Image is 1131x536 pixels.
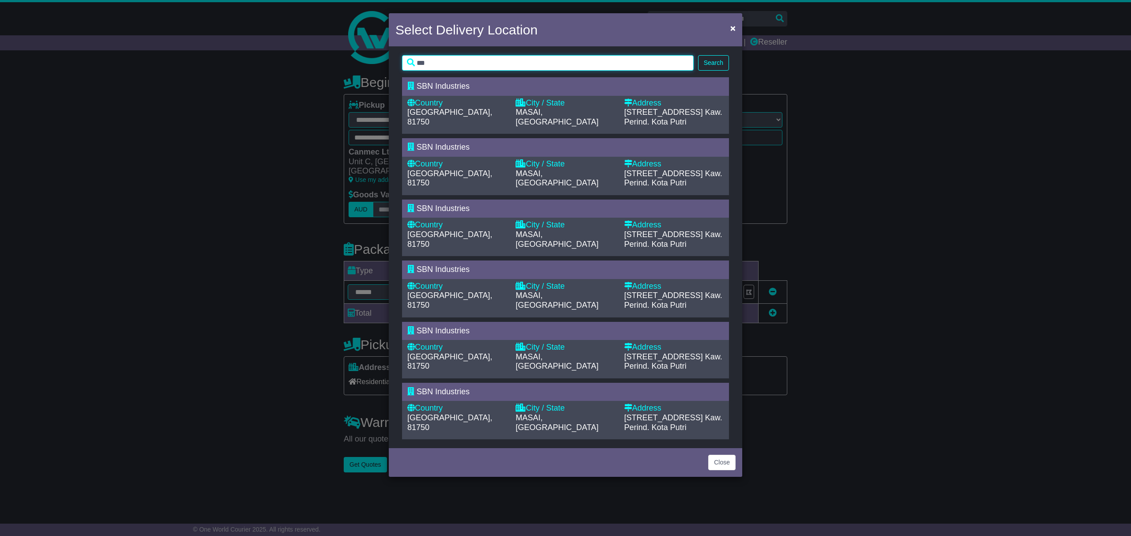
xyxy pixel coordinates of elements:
[624,230,722,249] span: Kaw. Perind. Kota Putri
[624,220,724,230] div: Address
[624,352,722,371] span: Kaw. Perind. Kota Putri
[624,352,703,361] span: [STREET_ADDRESS]
[726,19,740,37] button: Close
[407,291,492,310] span: [GEOGRAPHIC_DATA], 81750
[624,291,703,300] span: [STREET_ADDRESS]
[417,265,470,274] span: SBN Industries
[417,143,470,151] span: SBN Industries
[624,98,724,108] div: Address
[624,108,722,126] span: Kaw. Perind. Kota Putri
[516,98,615,108] div: City / State
[407,282,507,291] div: Country
[407,230,492,249] span: [GEOGRAPHIC_DATA], 81750
[624,404,724,413] div: Address
[407,352,492,371] span: [GEOGRAPHIC_DATA], 81750
[624,169,703,178] span: [STREET_ADDRESS]
[624,230,703,239] span: [STREET_ADDRESS]
[516,291,598,310] span: MASAI, [GEOGRAPHIC_DATA]
[516,343,615,352] div: City / State
[624,282,724,291] div: Address
[730,23,736,33] span: ×
[516,352,598,371] span: MASAI, [GEOGRAPHIC_DATA]
[708,455,736,470] button: Close
[407,404,507,413] div: Country
[407,169,492,188] span: [GEOGRAPHIC_DATA], 81750
[516,413,598,432] span: MASAI, [GEOGRAPHIC_DATA]
[417,387,470,396] span: SBN Industries
[516,282,615,291] div: City / State
[698,55,729,71] button: Search
[624,169,722,188] span: Kaw. Perind. Kota Putri
[407,220,507,230] div: Country
[516,220,615,230] div: City / State
[516,169,598,188] span: MASAI, [GEOGRAPHIC_DATA]
[624,159,724,169] div: Address
[624,343,724,352] div: Address
[624,413,722,432] span: Kaw. Perind. Kota Putri
[516,108,598,126] span: MASAI, [GEOGRAPHIC_DATA]
[417,326,470,335] span: SBN Industries
[417,82,470,91] span: SBN Industries
[516,404,615,413] div: City / State
[516,159,615,169] div: City / State
[407,98,507,108] div: Country
[407,413,492,432] span: [GEOGRAPHIC_DATA], 81750
[624,291,722,310] span: Kaw. Perind. Kota Putri
[417,204,470,213] span: SBN Industries
[624,108,703,117] span: [STREET_ADDRESS]
[516,230,598,249] span: MASAI, [GEOGRAPHIC_DATA]
[407,108,492,126] span: [GEOGRAPHIC_DATA], 81750
[395,20,538,40] h4: Select Delivery Location
[407,343,507,352] div: Country
[624,413,703,422] span: [STREET_ADDRESS]
[407,159,507,169] div: Country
